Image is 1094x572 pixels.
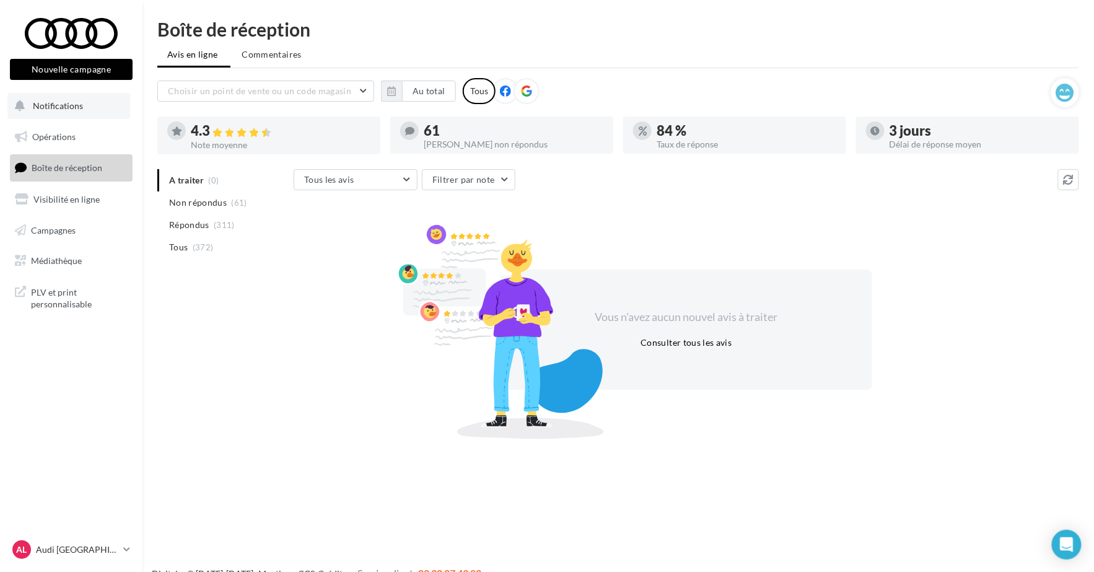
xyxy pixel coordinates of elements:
span: Tous les avis [304,174,354,185]
a: Opérations [7,124,135,150]
div: 4.3 [191,124,370,138]
button: Au total [381,81,456,102]
div: 3 jours [890,124,1069,138]
span: Notifications [33,100,83,111]
button: Nouvelle campagne [10,59,133,80]
button: Filtrer par note [422,169,515,190]
span: AL [17,543,27,556]
span: Visibilité en ligne [33,194,100,205]
span: Répondus [169,219,209,231]
div: Tous [463,78,496,104]
button: Notifications [7,93,130,119]
span: (61) [232,198,247,208]
span: Médiathèque [31,255,82,266]
span: Tous [169,241,188,253]
div: Délai de réponse moyen [890,140,1069,149]
div: Note moyenne [191,141,370,149]
button: Choisir un point de vente ou un code magasin [157,81,374,102]
a: Médiathèque [7,248,135,274]
span: PLV et print personnalisable [31,284,128,310]
p: Audi [GEOGRAPHIC_DATA] [36,543,118,556]
div: Taux de réponse [657,140,836,149]
span: Opérations [32,131,76,142]
span: (372) [193,242,214,252]
span: Commentaires [242,48,302,61]
span: Choisir un point de vente ou un code magasin [168,86,351,96]
a: Boîte de réception [7,154,135,181]
button: Au total [402,81,456,102]
span: Non répondus [169,196,227,209]
a: Campagnes [7,218,135,244]
button: Consulter tous les avis [636,335,737,350]
div: [PERSON_NAME] non répondus [424,140,603,149]
span: (311) [214,220,235,230]
span: Campagnes [31,224,76,235]
a: AL Audi [GEOGRAPHIC_DATA] [10,538,133,561]
a: PLV et print personnalisable [7,279,135,315]
div: 84 % [657,124,836,138]
div: 61 [424,124,603,138]
div: Open Intercom Messenger [1052,530,1082,560]
button: Tous les avis [294,169,418,190]
div: Boîte de réception [157,20,1079,38]
span: Boîte de réception [32,162,102,173]
div: Vous n'avez aucun nouvel avis à traiter [580,309,793,325]
a: Visibilité en ligne [7,187,135,213]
